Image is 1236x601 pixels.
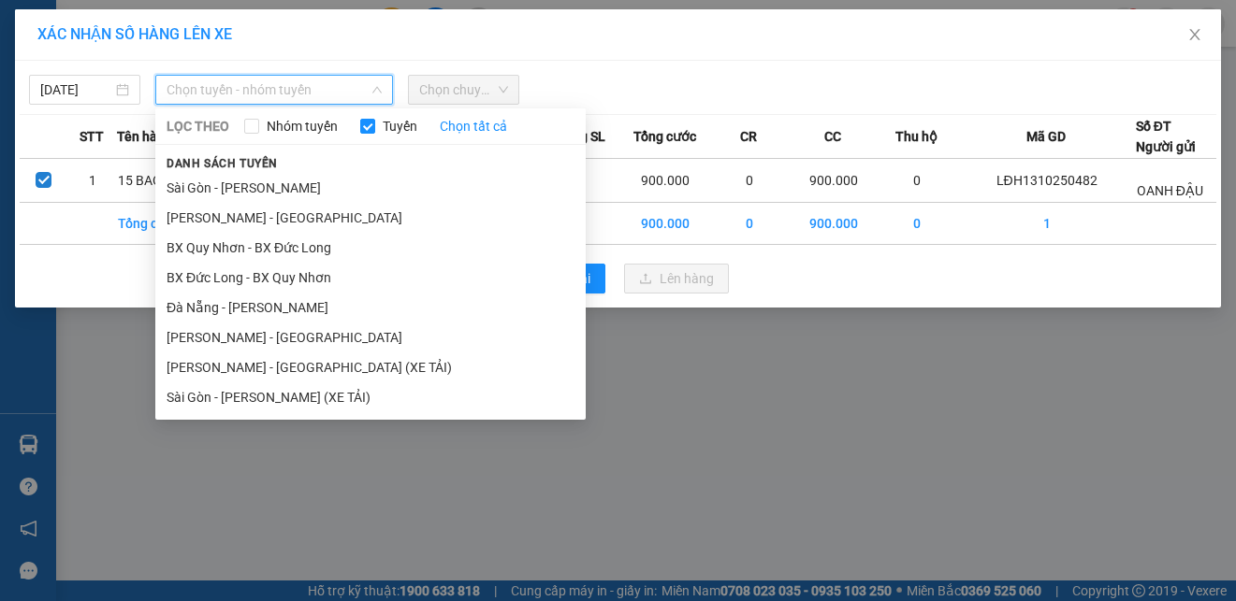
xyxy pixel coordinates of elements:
span: LỌC THEO [167,116,229,136]
td: 900.000 [790,203,877,245]
span: down [371,84,383,95]
td: 0 [709,159,790,203]
span: OANH ĐẬU [1137,183,1203,198]
span: Tổng cước [633,126,696,147]
span: Nhóm tuyến [259,116,345,136]
td: Tổng cộng [117,203,197,245]
li: [PERSON_NAME] - [GEOGRAPHIC_DATA] [155,203,586,233]
li: [PERSON_NAME] - [GEOGRAPHIC_DATA] [155,322,586,352]
span: Tên hàng [117,126,172,147]
span: CC [824,126,841,147]
button: uploadLên hàng [624,264,729,293]
span: CR [740,126,757,147]
td: LĐH1310250482 [958,159,1136,203]
li: BX Đức Long - BX Quy Nhơn [155,263,586,293]
span: Danh sách tuyến [155,155,289,172]
span: Mã GD [1026,126,1066,147]
td: 0 [709,203,790,245]
li: Sài Gòn - [PERSON_NAME] [155,173,586,203]
td: 900.000 [790,159,877,203]
span: close [1187,27,1202,42]
span: XÁC NHẬN SỐ HÀNG LÊN XE [37,25,232,43]
li: BX Quy Nhơn - BX Đức Long [155,233,586,263]
div: Số ĐT Người gửi [1136,116,1196,157]
button: Close [1169,9,1221,62]
span: Chọn tuyến - nhóm tuyến [167,76,382,104]
li: Đà Nẵng - [PERSON_NAME] [155,293,586,322]
a: Chọn tất cả [440,116,507,136]
td: 1 [68,159,117,203]
td: 900.000 [622,203,709,245]
span: STT [80,126,104,147]
span: Chọn chuyến [419,76,508,104]
td: 15 BAO ĐẬU [117,159,197,203]
td: 0 [877,159,957,203]
span: Thu hộ [895,126,938,147]
td: 0 [877,203,957,245]
td: 1 [958,203,1136,245]
li: [PERSON_NAME] - [GEOGRAPHIC_DATA] (XE TẢI) [155,352,586,382]
li: Sài Gòn - [PERSON_NAME] (XE TẢI) [155,382,586,412]
span: Tuyến [375,116,425,136]
input: 13/10/2025 [40,79,112,100]
td: 900.000 [622,159,709,203]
